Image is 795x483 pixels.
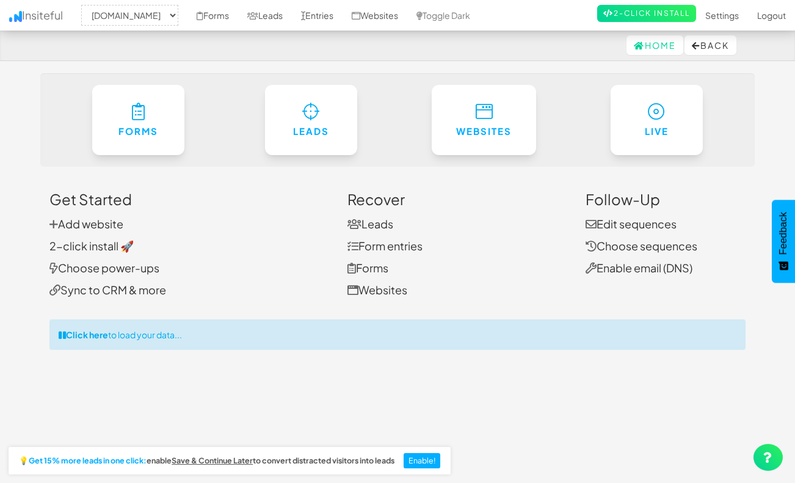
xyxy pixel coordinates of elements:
a: Choose power-ups [49,261,159,275]
a: Choose sequences [586,239,697,253]
a: Websites [347,283,407,297]
a: Leads [347,217,393,231]
button: Back [684,35,736,55]
a: Forms [347,261,388,275]
h3: Recover [347,191,567,207]
strong: Click here [66,329,108,340]
a: Home [626,35,683,55]
a: Sync to CRM & more [49,283,166,297]
a: 2-click install 🚀 [49,239,134,253]
span: Feedback [778,212,789,255]
h6: Leads [289,126,333,137]
u: Save & Continue Later [172,456,253,465]
button: Feedback - Show survey [772,200,795,283]
a: Leads [265,85,358,155]
a: Add website [49,217,123,231]
h6: Websites [456,126,512,137]
a: Save & Continue Later [172,457,253,465]
h3: Follow-Up [586,191,746,207]
h2: 💡 enable to convert distracted visitors into leads [19,457,394,465]
h6: Live [635,126,679,137]
a: Websites [432,85,536,155]
a: Live [611,85,703,155]
a: 2-Click Install [597,5,696,22]
a: Edit sequences [586,217,677,231]
div: to load your data... [49,319,746,350]
h6: Forms [117,126,161,137]
h3: Get Started [49,191,329,207]
img: icon.png [9,11,22,22]
button: Enable! [404,453,441,469]
strong: Get 15% more leads in one click: [29,457,147,465]
a: Enable email (DNS) [586,261,692,275]
a: Form entries [347,239,423,253]
a: Forms [92,85,185,155]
